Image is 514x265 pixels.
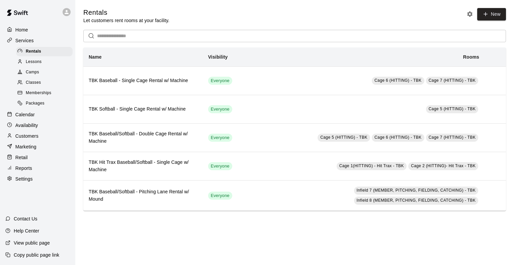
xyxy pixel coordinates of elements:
a: Calendar [5,110,70,120]
a: Reports [5,163,70,173]
span: Memberships [26,90,51,96]
span: Everyone [208,135,232,141]
p: Customers [15,133,38,139]
p: View public page [14,240,50,246]
span: Rentals [26,48,41,55]
span: Cage 5 (HITTING) - TBK [429,107,476,111]
h6: TBK Softball - Single Cage Rental w/ Machine [89,106,197,113]
p: Contact Us [14,215,37,222]
div: This service is visible to all of your customers [208,192,232,200]
a: Memberships [16,88,75,98]
span: Cage 5 (HITTING) - TBK [320,135,367,140]
p: Services [15,37,34,44]
span: Cage 1(HITTING) - Hit Trax - TBK [339,163,404,168]
span: Infield 8 (MEMBER, PITCHING, FIELDING, CATCHING) - TBK [357,198,476,203]
p: Copy public page link [14,252,59,258]
div: Lessons [16,57,73,67]
span: Cage 7 (HITTING) - TBK [429,78,476,83]
span: Cage 7 (HITTING) - TBK [429,135,476,140]
a: Home [5,25,70,35]
p: Help Center [14,227,39,234]
a: Customers [5,131,70,141]
p: Settings [15,176,33,182]
a: Rentals [16,46,75,57]
div: Rentals [16,47,73,56]
a: New [477,8,506,20]
p: Retail [15,154,28,161]
b: Rooms [463,54,479,60]
a: Settings [5,174,70,184]
span: Lessons [26,59,42,65]
span: Infield 7 (MEMBER, PITCHING, FIELDING, CATCHING) - TBK [357,188,476,193]
div: This service is visible to all of your customers [208,162,232,170]
a: Classes [16,78,75,88]
div: This service is visible to all of your customers [208,105,232,113]
div: Packages [16,99,73,108]
span: Packages [26,100,45,107]
div: Classes [16,78,73,87]
div: This service is visible to all of your customers [208,134,232,142]
span: Everyone [208,78,232,84]
p: Reports [15,165,32,172]
a: Packages [16,98,75,109]
span: Camps [26,69,39,76]
table: simple table [83,48,506,211]
a: Lessons [16,57,75,67]
b: Name [89,54,102,60]
a: Services [5,36,70,46]
span: Cage 2 (HITTING)- Hit Trax - TBK [411,163,476,168]
a: Camps [16,67,75,78]
div: Memberships [16,88,73,98]
p: Home [15,26,28,33]
a: Availability [5,120,70,130]
h6: TBK Hit Trax Baseball/Softball - Single Cage w/ Machine [89,159,197,174]
h5: Rentals [83,8,169,17]
span: Everyone [208,106,232,113]
p: Calendar [15,111,35,118]
h6: TBK Baseball/Softball - Pitching Lane Rental w/ Mound [89,188,197,203]
span: Cage 6 (HITTING) - TBK [374,78,422,83]
button: Rental settings [465,9,475,19]
p: Let customers rent rooms at your facility. [83,17,169,24]
span: Classes [26,79,41,86]
span: Everyone [208,193,232,199]
h6: TBK Baseball/Softball - Double Cage Rental w/ Machine [89,130,197,145]
b: Visibility [208,54,228,60]
h6: TBK Baseball - Single Cage Rental w/ Machine [89,77,197,84]
p: Availability [15,122,38,129]
span: Everyone [208,163,232,170]
div: This service is visible to all of your customers [208,77,232,85]
a: Retail [5,152,70,162]
span: Cage 6 (HITTING) - TBK [374,135,422,140]
div: Camps [16,68,73,77]
a: Marketing [5,142,70,152]
p: Marketing [15,143,36,150]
